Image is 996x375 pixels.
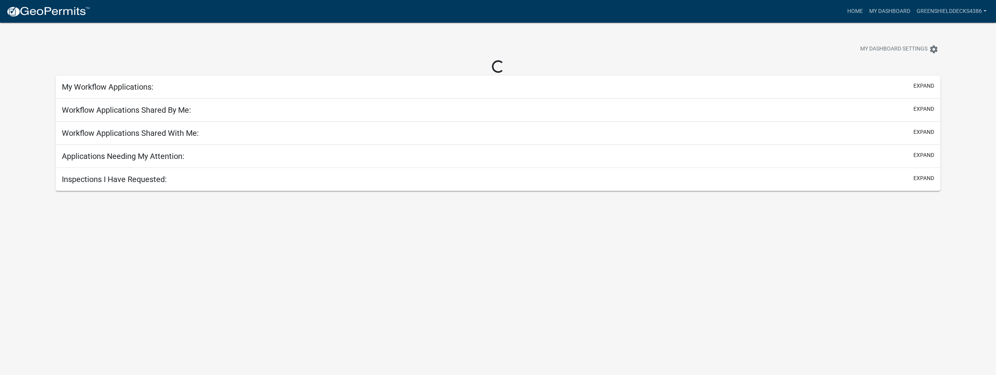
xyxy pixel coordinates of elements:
[860,45,928,54] span: My Dashboard Settings
[913,105,934,113] button: expand
[62,128,199,138] h5: Workflow Applications Shared With Me:
[844,4,866,19] a: Home
[62,151,184,161] h5: Applications Needing My Attention:
[929,45,938,54] i: settings
[913,151,934,159] button: expand
[866,4,913,19] a: My Dashboard
[62,175,167,184] h5: Inspections I Have Requested:
[913,4,990,19] a: GreenShieldDecks4386
[854,41,945,57] button: My Dashboard Settingssettings
[62,105,191,115] h5: Workflow Applications Shared By Me:
[913,128,934,136] button: expand
[62,82,153,92] h5: My Workflow Applications:
[913,82,934,90] button: expand
[913,174,934,182] button: expand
